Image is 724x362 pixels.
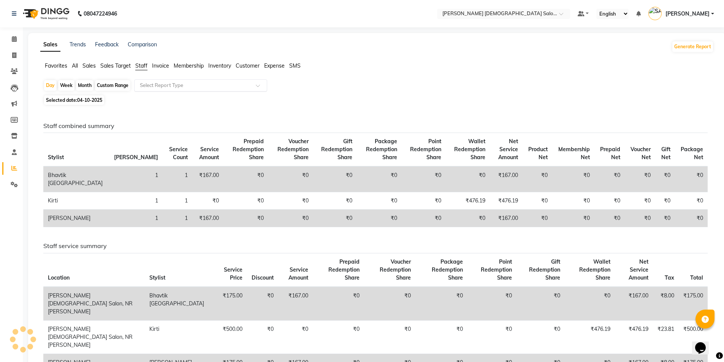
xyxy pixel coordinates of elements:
td: ₹0 [625,166,655,192]
div: Custom Range [95,80,130,91]
td: Bhavtik [GEOGRAPHIC_DATA] [145,287,214,321]
span: All [72,62,78,69]
td: ₹23.81 [653,320,679,354]
td: ₹0 [594,166,625,192]
td: ₹0 [357,210,402,227]
td: ₹0 [655,166,675,192]
span: Service Count [169,146,188,161]
span: Net Service Amount [498,138,518,161]
td: ₹0 [675,210,708,227]
td: ₹0 [402,192,446,210]
button: Generate Report [672,41,713,52]
a: Feedback [95,41,119,48]
td: ₹0 [313,210,356,227]
td: ₹476.19 [565,320,615,354]
td: 1 [163,166,192,192]
td: Kirti [43,192,109,210]
td: ₹0 [446,166,490,192]
h6: Staff service summary [43,242,708,250]
span: Prepaid Redemption Share [328,258,360,281]
span: Package Redemption Share [366,138,397,161]
td: ₹0 [675,192,708,210]
td: ₹0 [192,192,223,210]
span: SMS [289,62,301,69]
td: ₹0 [594,192,625,210]
iframe: chat widget [692,332,716,354]
td: ₹500.00 [214,320,247,354]
td: ₹167.00 [615,287,653,321]
span: Voucher Redemption Share [380,258,411,281]
td: ₹167.00 [490,166,523,192]
td: ₹0 [415,320,467,354]
span: Favorites [45,62,67,69]
h6: Staff combined summary [43,122,708,130]
span: [PERSON_NAME] [665,10,710,18]
span: Wallet Redemption Share [454,138,485,161]
span: Package Redemption Share [432,258,463,281]
td: ₹0 [268,210,313,227]
td: ₹0 [523,166,552,192]
span: Point Redemption Share [481,258,512,281]
td: ₹0 [516,320,565,354]
td: ₹0 [357,192,402,210]
img: SAJJAN KAGADIYA [648,7,662,20]
span: Staff [135,62,147,69]
span: Service Price [224,266,242,281]
td: [PERSON_NAME] [DEMOGRAPHIC_DATA] Salon, NR [PERSON_NAME] [43,320,145,354]
td: ₹0 [223,210,268,227]
td: ₹167.00 [278,287,313,321]
td: ₹167.00 [490,210,523,227]
a: Comparison [128,41,157,48]
span: Tax [665,274,674,281]
td: ₹0 [278,320,313,354]
td: Kirti [145,320,214,354]
td: ₹0 [247,287,278,321]
span: Selected date: [44,95,104,105]
td: ₹0 [223,192,268,210]
td: ₹0 [402,166,446,192]
td: ₹0 [552,166,594,192]
td: ₹0 [268,166,313,192]
td: ₹0 [467,287,516,321]
span: Prepaid Net [600,146,620,161]
span: Inventory [208,62,231,69]
td: ₹0 [655,210,675,227]
span: Stylist [48,154,64,161]
td: ₹0 [247,320,278,354]
span: Prepaid Redemption Share [233,138,264,161]
td: ₹167.00 [192,210,223,227]
td: ₹0 [415,287,467,321]
span: [PERSON_NAME] [114,154,158,161]
span: Wallet Redemption Share [579,258,610,281]
td: 1 [109,192,163,210]
td: ₹0 [655,192,675,210]
span: Sales Target [100,62,131,69]
td: ₹0 [364,287,415,321]
span: Service Amount [199,146,219,161]
a: Trends [70,41,86,48]
td: ₹0 [523,210,552,227]
span: Discount [252,274,274,281]
span: 04-10-2025 [77,97,102,103]
td: ₹175.00 [679,287,708,321]
td: [PERSON_NAME] [DEMOGRAPHIC_DATA] Salon, NR [PERSON_NAME] [43,287,145,321]
td: ₹0 [268,192,313,210]
td: ₹0 [402,210,446,227]
td: ₹0 [313,166,356,192]
td: ₹175.00 [214,287,247,321]
td: ₹0 [523,192,552,210]
span: Invoice [152,62,169,69]
td: ₹0 [625,192,655,210]
span: Stylist [149,274,165,281]
span: Point Redemption Share [410,138,441,161]
td: ₹0 [313,192,356,210]
span: Gift Redemption Share [321,138,352,161]
td: ₹0 [565,287,615,321]
span: Expense [264,62,285,69]
td: ₹0 [552,210,594,227]
span: Membership Net [558,146,590,161]
td: 1 [163,210,192,227]
td: ₹0 [516,287,565,321]
span: Voucher Net [631,146,651,161]
td: ₹0 [467,320,516,354]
